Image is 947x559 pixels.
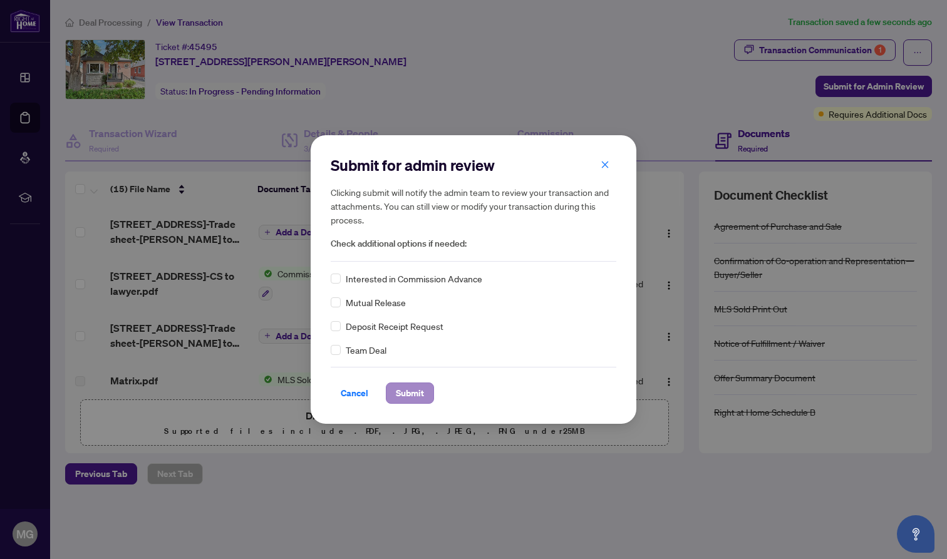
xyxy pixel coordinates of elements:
span: Interested in Commission Advance [346,272,482,285]
h5: Clicking submit will notify the admin team to review your transaction and attachments. You can st... [331,185,616,227]
span: Deposit Receipt Request [346,319,443,333]
button: Cancel [331,382,378,404]
span: Check additional options if needed: [331,237,616,251]
button: Submit [386,382,434,404]
span: Submit [396,383,424,403]
span: Mutual Release [346,295,406,309]
span: Team Deal [346,343,386,357]
h2: Submit for admin review [331,155,616,175]
span: close [601,160,609,169]
span: Cancel [341,383,368,403]
button: Open asap [897,515,934,553]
